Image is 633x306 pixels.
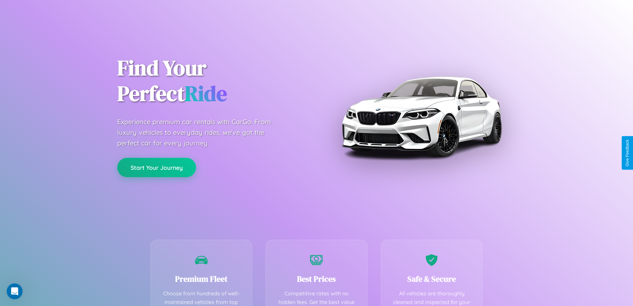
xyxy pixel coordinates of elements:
img: Premium BMW car rental vehicle [338,33,504,200]
h3: Best Prices [276,273,357,284]
iframe: Intercom live chat [7,283,23,299]
button: Start Your Journey [117,158,196,177]
span: Ride [185,79,227,108]
p: Experience premium car rentals with CarGo. From luxury vehicles to everyday rides, we've got the ... [117,117,283,149]
h1: Find Your Perfect [117,55,307,107]
h3: Premium Fleet [161,273,242,284]
div: Give Feedback [625,140,630,166]
h3: Safe & Secure [391,273,473,284]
